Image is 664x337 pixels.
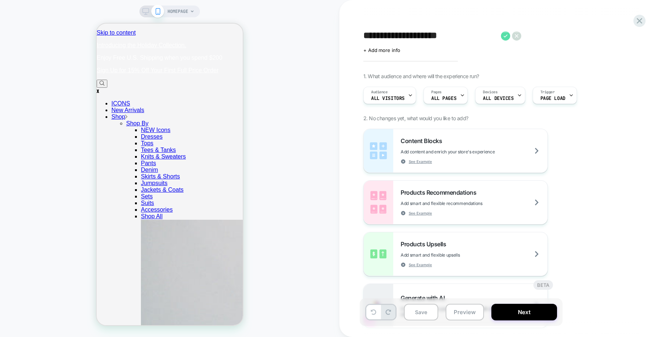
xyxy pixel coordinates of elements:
a: Knits & Sweaters [44,130,89,136]
span: See Example [409,262,432,267]
a: New Arrivals [15,83,48,90]
span: Products Upsells [401,240,450,248]
span: Products Recommendations [401,189,480,196]
a: Skirts & Shorts [44,150,83,156]
a: Accessories [44,183,76,189]
button: Save [404,304,438,320]
span: Add smart and flexible upsells [401,252,497,258]
span: ALL PAGES [431,96,456,101]
a: Shop [15,90,31,96]
div: BETA [533,280,553,290]
a: Dresses [44,110,66,116]
span: See Example [409,159,432,164]
span: Devices [483,90,497,95]
span: Trigger [540,90,555,95]
a: Denim [44,143,61,149]
a: ICONS [15,77,34,83]
a: Jumpsuits [44,156,71,163]
a: Suits [44,176,58,183]
span: + Add more info [363,47,400,53]
span: HOMEPAGE [167,6,188,17]
a: Shop By [30,97,52,103]
button: Preview [446,304,484,320]
a: Tops [44,117,57,123]
span: Audience [371,90,388,95]
span: All Visitors [371,96,405,101]
span: Add smart and flexible recommendations [401,201,519,206]
span: See Example [409,211,432,216]
button: Next [491,304,557,320]
span: 2. No changes yet, what would you like to add? [363,115,468,121]
a: Jackets & Coats [44,163,87,169]
span: Content Blocks [401,137,446,145]
span: 1. What audience and where will the experience run? [363,73,479,79]
a: Shop All [44,190,66,196]
span: ALL DEVICES [483,96,513,101]
span: Pages [431,90,442,95]
span: Page Load [540,96,566,101]
a: Tees & Tanks [44,123,79,129]
span: Generate with AI [401,294,448,302]
a: Sets [44,170,56,176]
a: NEW Icons [44,103,74,110]
a: Pants [44,136,59,143]
span: Add content and enrich your store's experience [401,149,532,154]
